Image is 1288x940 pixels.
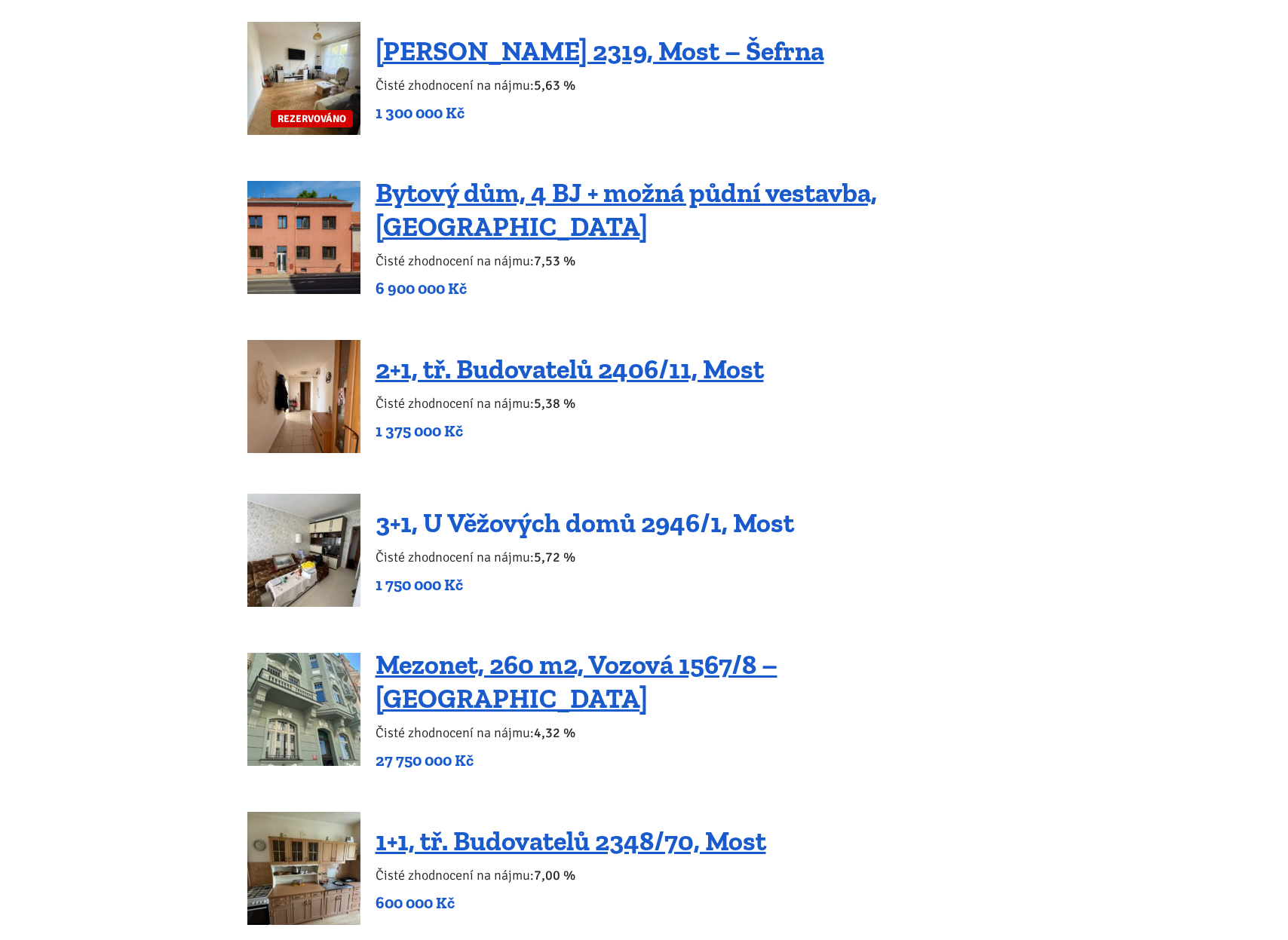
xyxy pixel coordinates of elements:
a: 1+1, tř. Budovatelů 2348/70, Most [376,825,766,857]
a: 2+1, tř. Budovatelů 2406/11, Most [376,353,764,385]
p: Čisté zhodnocení na nájmu: [376,250,1041,271]
b: 7,53 % [534,253,575,269]
b: 7,00 % [534,867,575,883]
p: 600 000 Kč [376,893,766,914]
span: REZERVOVÁNO [271,110,353,127]
p: 27 750 000 Kč [376,750,1041,771]
p: 1 375 000 Kč [376,421,764,442]
p: Čisté zhodnocení na nájmu: [376,547,794,568]
a: REZERVOVÁNO [247,22,360,135]
b: 5,72 % [534,549,575,565]
b: 4,32 % [534,724,575,741]
a: Bytový dům, 4 BJ + možná půdní vestavba, [GEOGRAPHIC_DATA] [376,176,877,243]
a: Mezonet, 260 m2, Vozová 1567/8 – [GEOGRAPHIC_DATA] [376,648,777,715]
a: [PERSON_NAME] 2319, Most – Šefrna [376,35,824,67]
b: 5,38 % [534,395,575,412]
p: 6 900 000 Kč [376,278,1041,299]
p: Čisté zhodnocení na nájmu: [376,393,764,414]
p: Čisté zhodnocení na nájmu: [376,722,1041,743]
p: 1 300 000 Kč [376,103,824,124]
p: Čisté zhodnocení na nájmu: [376,865,766,886]
a: 3+1, U Věžových domů 2946/1, Most [376,507,794,539]
p: Čisté zhodnocení na nájmu: [376,75,824,96]
b: 5,63 % [534,77,575,93]
p: 1 750 000 Kč [376,574,794,596]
